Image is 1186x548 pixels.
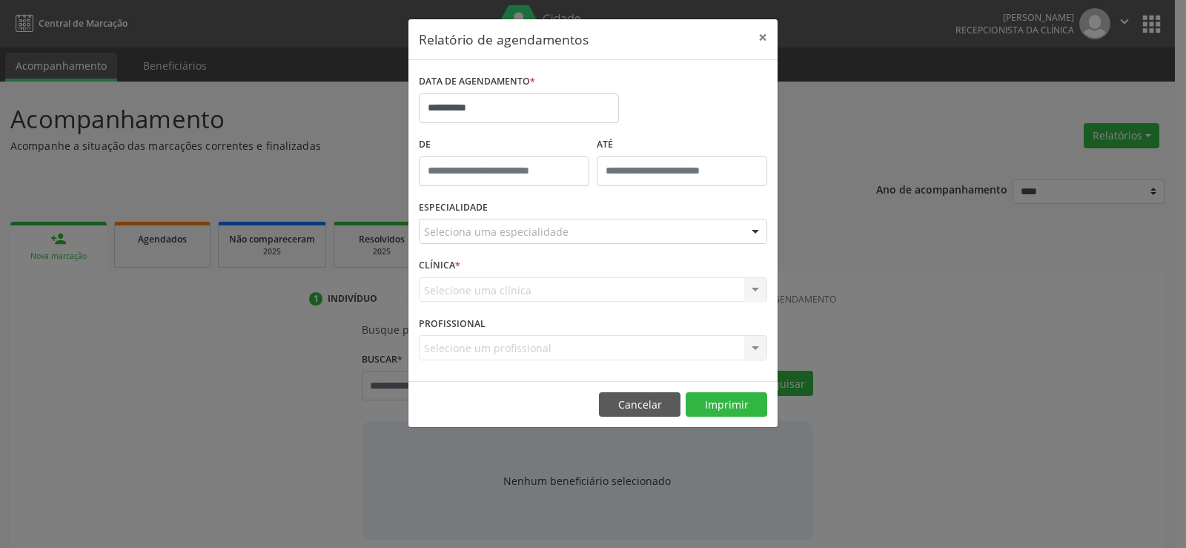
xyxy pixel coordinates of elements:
[686,392,767,417] button: Imprimir
[419,133,589,156] label: De
[419,70,535,93] label: DATA DE AGENDAMENTO
[419,30,589,49] h5: Relatório de agendamentos
[748,19,778,56] button: Close
[599,392,680,417] button: Cancelar
[419,254,460,277] label: CLÍNICA
[424,224,569,240] span: Seleciona uma especialidade
[597,133,767,156] label: ATÉ
[419,312,486,335] label: PROFISSIONAL
[419,197,488,219] label: ESPECIALIDADE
